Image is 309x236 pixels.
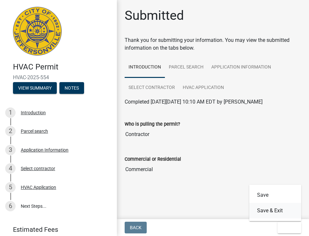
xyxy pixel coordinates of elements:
[13,74,104,81] span: HVAC-2025-554
[59,82,84,94] button: Notes
[13,86,57,91] wm-modal-confirm: Summary
[5,145,16,155] div: 3
[125,8,184,23] h1: Submitted
[21,185,56,190] div: HVAC Application
[5,107,16,118] div: 1
[5,163,16,174] div: 4
[125,122,180,127] label: Who is pulling the permit?
[5,126,16,136] div: 2
[179,78,228,98] a: HVAC Application
[21,129,48,133] div: Parcel search
[21,166,55,171] div: Select contractor
[165,57,207,78] a: Parcel search
[5,182,16,193] div: 5
[249,185,301,221] div: Exit
[125,78,179,98] a: Select contractor
[13,7,62,56] img: City of Jeffersonville, Indiana
[125,222,147,233] button: Back
[249,203,301,218] button: Save & Exit
[13,62,112,72] h4: HVAC Permit
[125,99,263,105] span: Completed [DATE][DATE] 10:10 AM EDT by [PERSON_NAME]
[13,82,57,94] button: View Summary
[278,222,301,233] button: Exit
[5,201,16,211] div: 6
[59,86,84,91] wm-modal-confirm: Notes
[125,36,301,52] div: Thank you for submitting your information. You may view the submitted information on the tabs below.
[21,110,46,115] div: Introduction
[207,57,275,78] a: Application Information
[21,148,68,152] div: Application Information
[125,157,181,162] label: Commercial or Residential
[5,223,106,236] a: Estimated Fees
[249,187,301,203] button: Save
[283,225,292,230] span: Exit
[125,57,165,78] a: Introduction
[130,225,142,230] span: Back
